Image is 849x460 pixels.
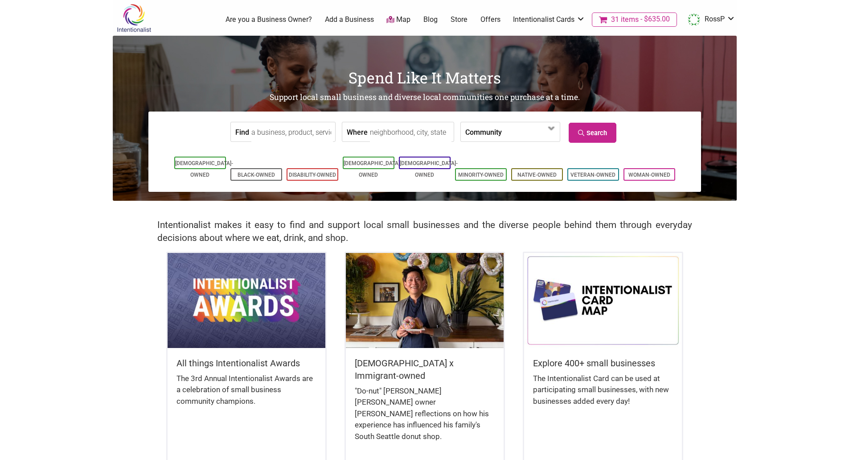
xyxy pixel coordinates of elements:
img: Intentionalist Awards [168,253,325,348]
a: Store [451,15,468,25]
a: Blog [423,15,438,25]
a: Are you a Business Owner? [226,15,312,25]
a: Native-Owned [517,172,557,178]
label: Find [235,122,249,141]
a: Offers [480,15,500,25]
span: 31 items [611,16,639,23]
div: The 3rd Annual Intentionalist Awards are a celebration of small business community champions. [176,373,316,416]
a: [DEMOGRAPHIC_DATA]-Owned [344,160,402,178]
a: Minority-Owned [458,172,504,178]
img: Intentionalist [113,4,155,33]
a: Veteran-Owned [570,172,615,178]
a: Intentionalist Cards [513,15,585,25]
a: Search [569,123,616,143]
a: [DEMOGRAPHIC_DATA]-Owned [175,160,233,178]
input: neighborhood, city, state [370,122,451,142]
input: a business, product, service [251,122,333,142]
h5: [DEMOGRAPHIC_DATA] x Immigrant-owned [355,357,495,382]
a: Add a Business [325,15,374,25]
a: Map [386,15,410,25]
a: [DEMOGRAPHIC_DATA]-Owned [400,160,458,178]
div: The Intentionalist Card can be used at participating small businesses, with new businesses added ... [533,373,673,416]
h1: Spend Like It Matters [113,67,737,88]
img: Intentionalist Card Map [524,253,682,348]
div: "Do-nut" [PERSON_NAME] [PERSON_NAME] owner [PERSON_NAME] reflections on how his experience has in... [355,385,495,452]
label: Where [347,122,368,141]
span: $635.00 [639,16,670,23]
a: RossP [683,12,735,28]
h2: Support local small business and diverse local communities one purchase at a time. [113,92,737,103]
label: Community [465,122,502,141]
i: Cart [599,15,609,24]
a: Black-Owned [238,172,275,178]
h5: Explore 400+ small businesses [533,357,673,369]
h5: All things Intentionalist Awards [176,357,316,369]
a: Disability-Owned [289,172,336,178]
a: Cart31 items$635.00 [592,12,677,27]
h2: Intentionalist makes it easy to find and support local small businesses and the diverse people be... [157,219,692,245]
img: King Donuts - Hong Chhuor [346,253,504,348]
a: Woman-Owned [628,172,670,178]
